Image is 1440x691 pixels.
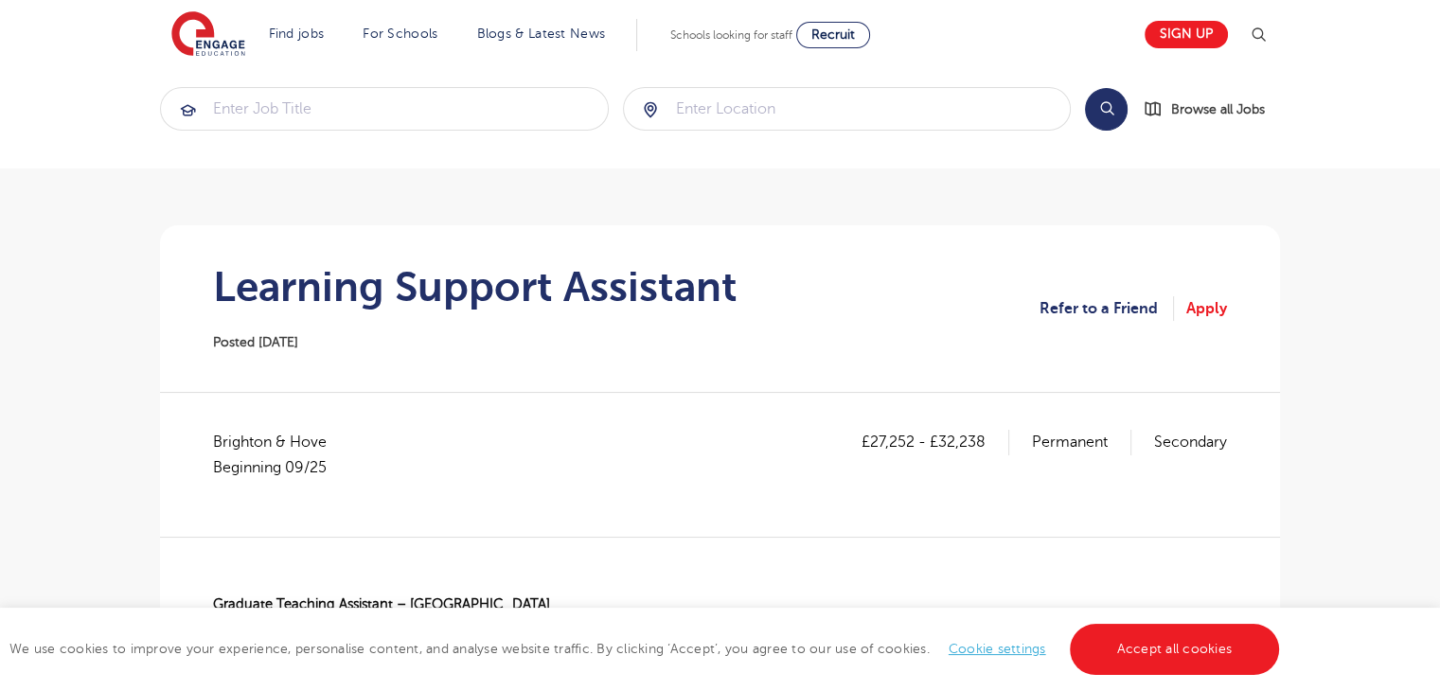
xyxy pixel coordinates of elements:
p: £27,252 - £32,238 [862,430,1009,454]
span: Brighton & Hove [213,430,346,480]
a: Apply [1186,296,1227,321]
span: Posted [DATE] [213,335,298,349]
div: Submit [160,87,609,131]
button: Search [1085,88,1128,131]
input: Submit [161,88,608,130]
h1: Learning Support Assistant [213,263,738,310]
p: Secondary [1154,430,1227,454]
a: Sign up [1145,21,1228,48]
span: We use cookies to improve your experience, personalise content, and analyse website traffic. By c... [9,642,1284,656]
a: Browse all Jobs [1143,98,1280,120]
span: Recruit [811,27,855,42]
a: Cookie settings [949,642,1046,656]
a: Accept all cookies [1070,624,1280,675]
span: Graduate Teaching Assistant – [GEOGRAPHIC_DATA] [213,596,550,611]
p: Permanent [1032,430,1131,454]
a: For Schools [363,27,437,41]
input: Submit [624,88,1071,130]
img: Engage Education [171,11,245,59]
p: Beginning 09/25 [213,455,327,480]
a: Recruit [796,22,870,48]
a: Blogs & Latest News [477,27,606,41]
span: Schools looking for staff [670,28,792,42]
a: Find jobs [269,27,325,41]
span: Browse all Jobs [1171,98,1265,120]
a: Refer to a Friend [1040,296,1174,321]
div: Submit [623,87,1072,131]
